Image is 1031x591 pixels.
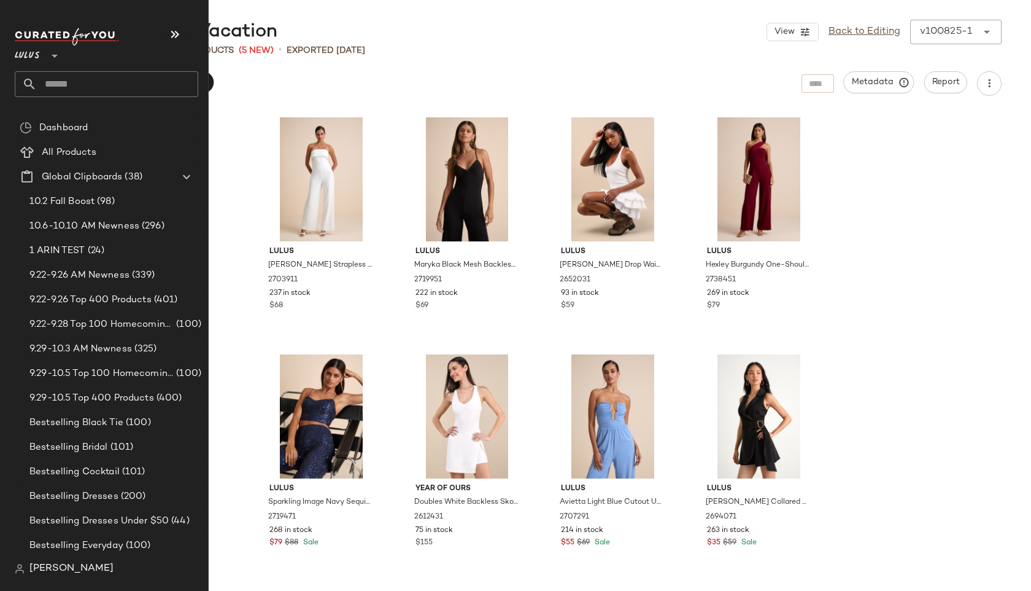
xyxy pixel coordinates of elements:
[122,170,142,184] span: (38)
[285,538,298,549] span: $88
[29,219,139,233] span: 10.6-10.10 AM Newness
[415,300,428,311] span: $69
[560,275,590,286] span: 2652031
[739,539,757,547] span: Sale
[269,538,282,549] span: $79
[279,43,282,58] span: •
[269,288,311,299] span: 237 in stock
[174,318,201,332] span: (100)
[414,497,518,508] span: Doubles White Backless Skort Romper
[561,246,665,257] span: Lulus
[29,293,152,307] span: 9.22-9.26 Top 400 Products
[414,512,443,523] span: 2612431
[154,391,182,405] span: (400)
[851,77,907,88] span: Metadata
[697,354,821,479] img: 2694071_01_hero_2025-07-18.jpg
[592,539,610,547] span: Sale
[707,538,720,549] span: $35
[29,244,85,258] span: 1 ARIN TEST
[287,44,365,57] p: Exported [DATE]
[269,483,373,495] span: Lulus
[268,512,296,523] span: 2719471
[123,416,151,430] span: (100)
[766,23,818,41] button: View
[723,538,736,549] span: $59
[239,44,274,57] span: (5 New)
[85,244,105,258] span: (24)
[29,490,118,504] span: Bestselling Dresses
[577,538,590,549] span: $69
[561,288,599,299] span: 93 in stock
[773,27,794,37] span: View
[706,275,736,286] span: 2738451
[268,497,372,508] span: Sparkling Image Navy Sequin Two-Piece Jumpsuit
[415,288,458,299] span: 222 in stock
[15,564,25,574] img: svg%3e
[932,77,960,87] span: Report
[697,117,821,241] img: 2738451_02_fullbody_2025-09-23.jpg
[20,122,32,134] img: svg%3e
[414,260,518,271] span: Maryka Black Mesh Backless Straight Leg Jumpsuit
[415,483,519,495] span: Year Of Ours
[406,354,529,479] img: 12716301_2612431.jpg
[707,483,811,495] span: Lulus
[707,300,720,311] span: $79
[406,117,529,241] img: 2719951_01_hero_2025-09-05.jpg
[561,483,665,495] span: Lulus
[924,71,967,93] button: Report
[301,539,319,547] span: Sale
[29,268,129,283] span: 9.22-9.26 AM Newness
[415,525,453,536] span: 75 in stock
[29,367,174,381] span: 9.29-10.5 Top 100 Homecoming Products
[560,512,589,523] span: 2707291
[29,562,114,576] span: [PERSON_NAME]
[129,268,155,283] span: (339)
[29,539,123,553] span: Bestselling Everyday
[707,288,749,299] span: 269 in stock
[29,318,174,332] span: 9.22-9.28 Top 100 Homecoming Dresses
[42,146,96,160] span: All Products
[560,260,663,271] span: [PERSON_NAME] Drop Waist Tiered Halter Skort Romper
[120,465,145,479] span: (101)
[152,293,178,307] span: (401)
[29,465,120,479] span: Bestselling Cocktail
[268,275,298,286] span: 2703911
[414,275,442,286] span: 2719951
[561,525,603,536] span: 214 in stock
[123,539,151,553] span: (100)
[269,525,312,536] span: 268 in stock
[828,25,900,39] a: Back to Editing
[118,490,146,504] span: (200)
[560,497,663,508] span: Avietta Light Blue Cutout U-Bar Strapless Jumpsuit
[95,195,115,209] span: (98)
[29,342,132,356] span: 9.29-10.3 AM Newness
[39,121,88,135] span: Dashboard
[15,42,40,64] span: Lulus
[707,525,749,536] span: 263 in stock
[415,538,433,549] span: $155
[260,117,383,241] img: 2703911_01_hero_2025-07-18.jpg
[269,300,283,311] span: $68
[844,71,914,93] button: Metadata
[561,300,574,311] span: $59
[920,25,972,39] div: v100825-1
[42,170,122,184] span: Global Clipboards
[29,195,95,209] span: 10.2 Fall Boost
[29,391,154,405] span: 9.29-10.5 Top 400 Products
[260,354,383,479] img: 2719471_01_hero_2025-08-29.jpg
[15,28,119,45] img: cfy_white_logo.C9jOOHJF.svg
[29,416,123,430] span: Bestselling Black Tie
[132,342,157,356] span: (325)
[415,246,519,257] span: Lulus
[706,497,809,508] span: [PERSON_NAME] Collared Wrap Belted Romper
[139,219,164,233] span: (296)
[551,354,674,479] img: 2707291_05_detail_2025-07-21.jpg
[169,514,190,528] span: (44)
[707,246,811,257] span: Lulus
[268,260,372,271] span: [PERSON_NAME] Strapless Straight Leg Jumpsuit
[108,440,134,455] span: (101)
[269,246,373,257] span: Lulus
[706,260,809,271] span: Hexley Burgundy One-Shoulder Sash Scarf Jumpsuit
[29,440,108,455] span: Bestselling Bridal
[29,514,169,528] span: Bestselling Dresses Under $50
